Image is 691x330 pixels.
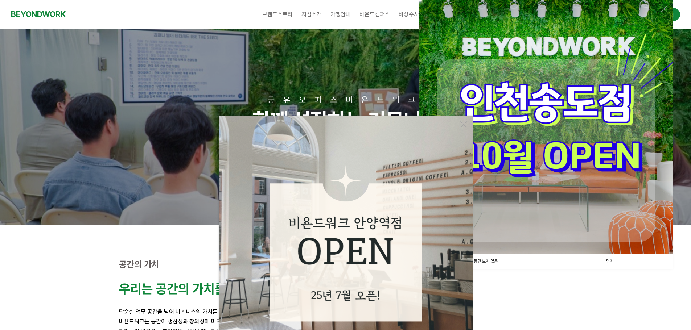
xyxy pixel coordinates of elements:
[11,8,66,21] a: BEYONDWORK
[119,307,572,317] p: 단순한 업무 공간을 넘어 비즈니스의 가치를 높이는 영감의 공간을 만듭니다.
[399,11,429,18] span: 비상주사무실
[326,5,355,24] a: 가맹안내
[301,11,322,18] span: 지점소개
[359,11,390,18] span: 비욘드캠퍼스
[258,5,297,24] a: 브랜드스토리
[546,254,673,269] a: 닫기
[262,11,293,18] span: 브랜드스토리
[330,11,351,18] span: 가맹안내
[355,5,394,24] a: 비욘드캠퍼스
[119,281,277,297] strong: 우리는 공간의 가치를 높입니다.
[419,254,546,269] a: 1일 동안 보지 않음
[297,5,326,24] a: 지점소개
[119,259,159,270] strong: 공간의 가치
[119,317,572,326] p: 비욘드워크는 공간이 생산성과 창의성에 미치는 영향을 잘 알고 있습니다.
[394,5,433,24] a: 비상주사무실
